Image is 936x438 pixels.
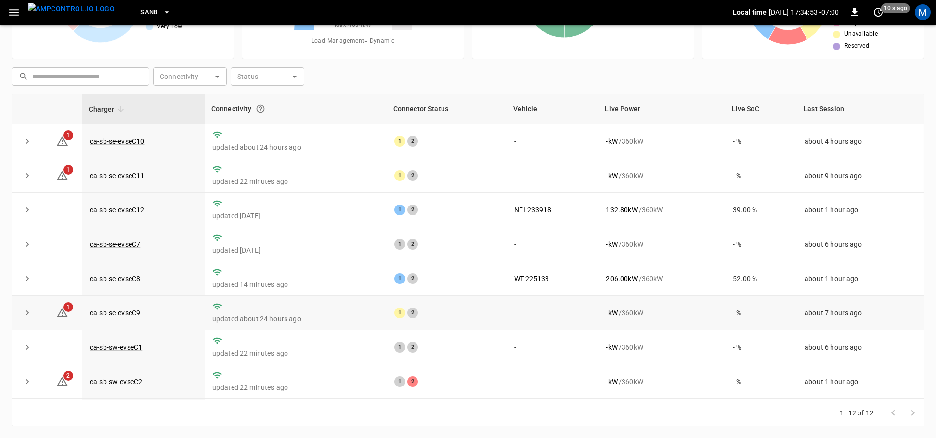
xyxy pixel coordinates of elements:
[797,364,924,399] td: about 1 hour ago
[514,206,551,214] a: NFI-233918
[606,171,617,180] p: - kW
[20,271,35,286] button: expand row
[407,170,418,181] div: 2
[769,7,839,17] p: [DATE] 17:34:53 -07:00
[136,3,175,22] button: SanB
[606,274,637,283] p: 206.00 kW
[606,136,717,146] div: / 360 kW
[212,280,379,289] p: updated 14 minutes ago
[312,36,395,46] span: Load Management = Dynamic
[56,136,68,144] a: 1
[725,296,797,330] td: - %
[212,348,379,358] p: updated 22 minutes ago
[407,308,418,318] div: 2
[56,309,68,316] a: 1
[725,399,797,433] td: - %
[881,3,910,13] span: 10 s ago
[63,302,73,312] span: 1
[28,3,115,15] img: ampcontrol.io logo
[844,29,878,39] span: Unavailable
[90,343,142,351] a: ca-sb-sw-evseC1
[606,136,617,146] p: - kW
[20,134,35,149] button: expand row
[212,177,379,186] p: updated 22 minutes ago
[506,296,598,330] td: -
[335,21,371,30] span: Max. 4634 kW
[20,340,35,355] button: expand row
[90,240,140,248] a: ca-sb-se-evseC7
[725,94,797,124] th: Live SoC
[725,330,797,364] td: - %
[212,314,379,324] p: updated about 24 hours ago
[394,308,405,318] div: 1
[506,94,598,124] th: Vehicle
[90,206,144,214] a: ca-sb-se-evseC12
[797,158,924,193] td: about 9 hours ago
[407,273,418,284] div: 2
[20,237,35,252] button: expand row
[63,130,73,140] span: 1
[606,239,617,249] p: - kW
[394,376,405,387] div: 1
[63,371,73,381] span: 2
[506,124,598,158] td: -
[20,203,35,217] button: expand row
[20,306,35,320] button: expand row
[606,171,717,180] div: / 360 kW
[20,374,35,389] button: expand row
[797,261,924,296] td: about 1 hour ago
[394,205,405,215] div: 1
[725,261,797,296] td: 52.00 %
[252,100,269,118] button: Connection between the charger and our software.
[797,124,924,158] td: about 4 hours ago
[394,239,405,250] div: 1
[844,41,869,51] span: Reserved
[407,136,418,147] div: 2
[797,330,924,364] td: about 6 hours ago
[394,136,405,147] div: 1
[606,239,717,249] div: / 360 kW
[606,342,617,352] p: - kW
[606,377,617,386] p: - kW
[89,103,127,115] span: Charger
[212,245,379,255] p: updated [DATE]
[90,172,144,180] a: ca-sb-se-evseC11
[157,22,182,32] span: Very Low
[212,142,379,152] p: updated about 24 hours ago
[394,342,405,353] div: 1
[725,193,797,227] td: 39.00 %
[387,94,507,124] th: Connector Status
[606,274,717,283] div: / 360 kW
[90,378,142,386] a: ca-sb-sw-evseC2
[725,124,797,158] td: - %
[407,205,418,215] div: 2
[797,227,924,261] td: about 6 hours ago
[725,364,797,399] td: - %
[797,94,924,124] th: Last Session
[90,137,144,145] a: ca-sb-se-evseC10
[407,342,418,353] div: 2
[797,296,924,330] td: about 7 hours ago
[733,7,767,17] p: Local time
[840,408,874,418] p: 1–12 of 12
[394,170,405,181] div: 1
[506,330,598,364] td: -
[797,193,924,227] td: about 1 hour ago
[56,377,68,385] a: 2
[725,227,797,261] td: - %
[606,205,717,215] div: / 360 kW
[394,273,405,284] div: 1
[606,342,717,352] div: / 360 kW
[212,211,379,221] p: updated [DATE]
[63,165,73,175] span: 1
[506,399,598,433] td: -
[870,4,886,20] button: set refresh interval
[606,308,617,318] p: - kW
[140,7,158,18] span: SanB
[211,100,380,118] div: Connectivity
[20,168,35,183] button: expand row
[797,399,924,433] td: about 3 hours ago
[407,239,418,250] div: 2
[606,377,717,386] div: / 360 kW
[407,376,418,387] div: 2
